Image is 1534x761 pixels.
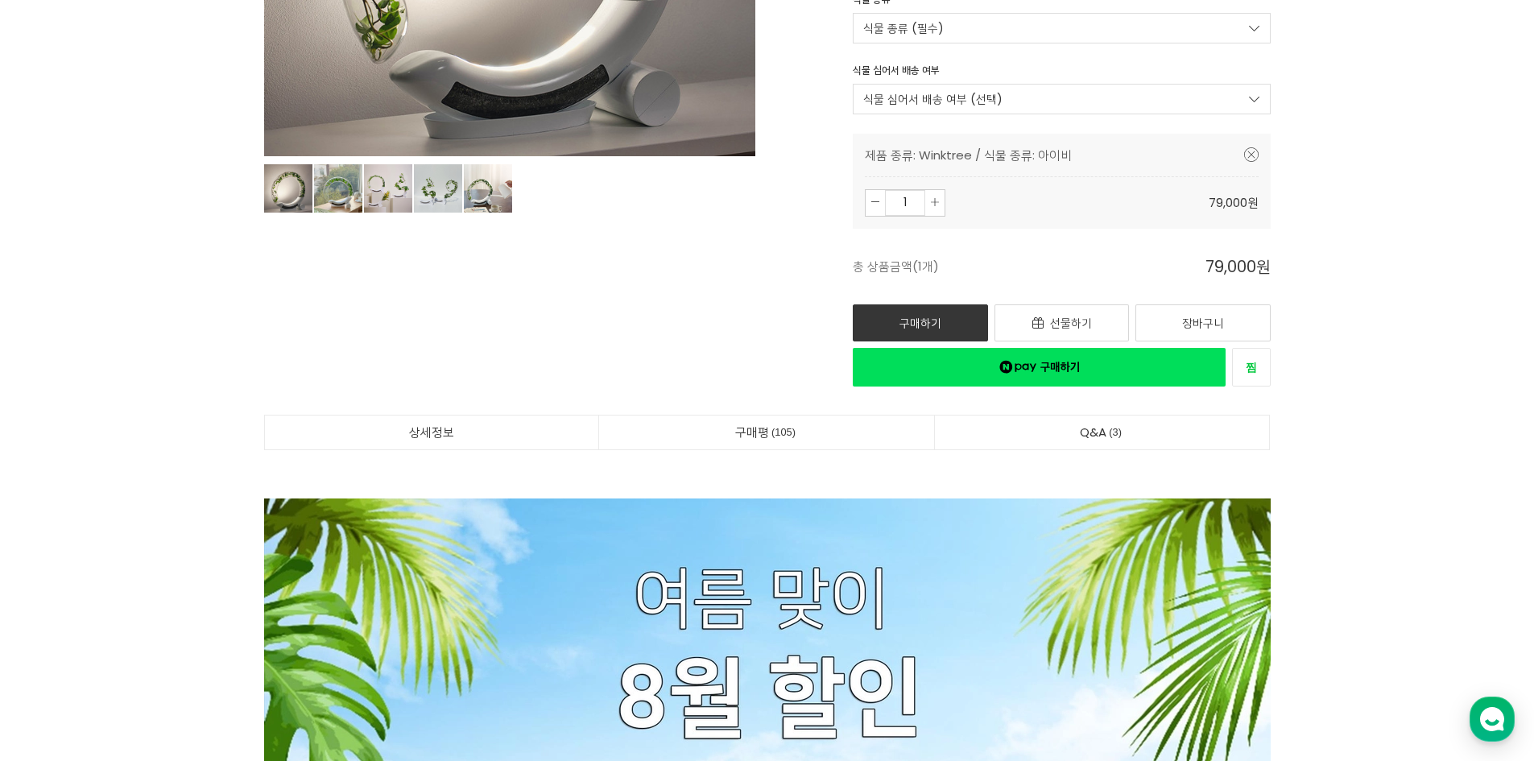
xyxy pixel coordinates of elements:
[147,536,167,548] span: 대화
[208,511,309,551] a: 설정
[1106,424,1124,440] span: 3
[265,416,599,449] a: 상세정보
[1135,304,1271,341] a: 장바구니
[599,416,934,449] a: 구매평105
[865,147,1072,163] span: 제품 종류: Winktree / 식물 종류: 아이비
[249,535,268,548] span: 설정
[1050,315,1092,331] span: 선물하기
[935,416,1270,449] a: Q&A3
[1090,241,1270,292] span: 79,000원
[853,348,1226,387] a: 새창
[106,511,208,551] a: 대화
[769,424,798,440] span: 105
[51,535,60,548] span: 홈
[5,511,106,551] a: 홈
[853,13,1271,43] a: 식물 종류 (필수)
[1232,348,1271,387] a: 새창
[853,63,940,84] div: 식물 심어서 배송 여부
[853,84,1271,114] a: 식물 심어서 배송 여부 (선택)
[1209,194,1259,211] span: 79,000원
[994,304,1130,341] a: 선물하기
[853,304,988,341] a: 구매하기
[853,241,1090,292] span: 총 상품금액(1개)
